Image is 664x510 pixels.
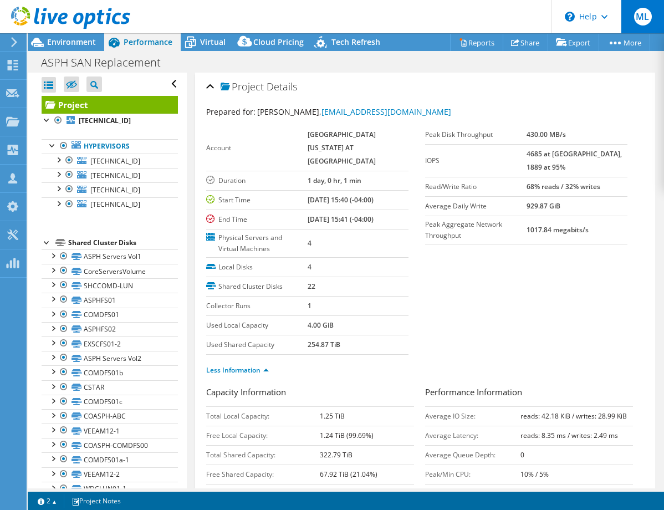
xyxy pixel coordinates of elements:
[599,34,650,51] a: More
[42,139,178,154] a: Hypervisors
[64,494,129,508] a: Project Notes
[42,278,178,293] a: SHCCOMD-LUN
[90,200,140,209] span: [TECHNICAL_ID]
[42,197,178,212] a: [TECHNICAL_ID]
[42,308,178,322] a: COMDFS01
[308,340,340,349] b: 254.87 TiB
[267,80,297,93] span: Details
[321,106,451,117] a: [EMAIL_ADDRESS][DOMAIN_NAME]
[206,445,320,465] td: Total Shared Capacity:
[42,351,178,365] a: ASPH Servers Vol2
[520,431,618,440] b: reads: 8.35 ms / writes: 2.49 ms
[42,467,178,482] a: VEEAM12-2
[90,156,140,166] span: [TECHNICAL_ID]
[206,175,308,186] label: Duration
[320,431,374,440] b: 1.24 TiB (99.69%)
[565,12,575,22] svg: \n
[320,411,345,421] b: 1.25 TiB
[42,114,178,128] a: [TECHNICAL_ID]
[206,426,320,445] td: Free Local Capacity:
[206,232,308,254] label: Physical Servers and Virtual Machines
[79,116,131,125] b: [TECHNICAL_ID]
[206,406,320,426] td: Total Local Capacity:
[308,238,311,248] b: 4
[206,214,308,225] label: End Time
[425,129,527,140] label: Peak Disk Throughput
[425,386,633,401] h3: Performance Information
[206,262,308,273] label: Local Disks
[206,195,308,206] label: Start Time
[425,219,527,241] label: Peak Aggregate Network Throughput
[42,293,178,307] a: ASPHFS01
[425,445,520,465] td: Average Queue Depth:
[527,225,589,234] b: 1017.84 megabits/s
[527,130,566,139] b: 430.00 MB/s
[42,380,178,395] a: CSTAR
[503,34,548,51] a: Share
[42,336,178,351] a: EXSCFS01-2
[520,450,524,460] b: 0
[206,465,320,484] td: Free Shared Capacity:
[425,181,527,192] label: Read/Write Ratio
[42,249,178,264] a: ASPH Servers Vol1
[527,149,622,172] b: 4685 at [GEOGRAPHIC_DATA], 1889 at 95%
[331,37,380,47] span: Tech Refresh
[42,452,178,467] a: COMDFS01a-1
[425,406,520,426] td: Average IO Size:
[68,236,178,249] div: Shared Cluster Disks
[308,262,311,272] b: 4
[124,37,172,47] span: Performance
[308,130,376,166] b: [GEOGRAPHIC_DATA][US_STATE] AT [GEOGRAPHIC_DATA]
[206,281,308,292] label: Shared Cluster Disks
[200,37,226,47] span: Virtual
[47,37,96,47] span: Environment
[450,34,503,51] a: Reports
[308,215,374,224] b: [DATE] 15:41 (-04:00)
[520,470,549,479] b: 10% / 5%
[634,8,652,25] span: ML
[425,426,520,445] td: Average Latency:
[206,365,269,375] a: Less Information
[425,155,527,166] label: IOPS
[206,106,256,117] label: Prepared for:
[527,182,600,191] b: 68% reads / 32% writes
[42,96,178,114] a: Project
[42,264,178,278] a: CoreServersVolume
[90,185,140,195] span: [TECHNICAL_ID]
[425,484,520,503] td: Peak Page Faults per Second:
[527,201,560,211] b: 929.87 GiB
[42,365,178,380] a: COMDFS01b
[206,386,414,401] h3: Capacity Information
[308,282,315,291] b: 22
[30,494,64,508] a: 2
[308,195,374,205] b: [DATE] 15:40 (-04:00)
[308,176,361,185] b: 1 day, 0 hr, 1 min
[320,450,353,460] b: 322.79 TiB
[253,37,304,47] span: Cloud Pricing
[42,395,178,409] a: COMDFS01c
[42,322,178,336] a: ASPHFS02
[221,81,264,93] span: Project
[42,482,178,496] a: WDCLUN01-1
[206,339,308,350] label: Used Shared Capacity
[206,142,308,154] label: Account
[520,411,627,421] b: reads: 42.18 KiB / writes: 28.99 KiB
[308,320,334,330] b: 4.00 GiB
[36,57,178,69] h1: ASPH SAN Replacement
[90,171,140,180] span: [TECHNICAL_ID]
[257,106,451,117] span: [PERSON_NAME],
[206,300,308,312] label: Collector Runs
[42,409,178,424] a: COASPH-ABC
[425,465,520,484] td: Peak/Min CPU:
[42,182,178,197] a: [TECHNICAL_ID]
[206,320,308,331] label: Used Local Capacity
[548,34,599,51] a: Export
[308,301,311,310] b: 1
[425,201,527,212] label: Average Daily Write
[42,438,178,452] a: COASPH-COMDFS00
[42,424,178,438] a: VEEAM12-1
[42,168,178,182] a: [TECHNICAL_ID]
[320,470,377,479] b: 67.92 TiB (21.04%)
[42,154,178,168] a: [TECHNICAL_ID]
